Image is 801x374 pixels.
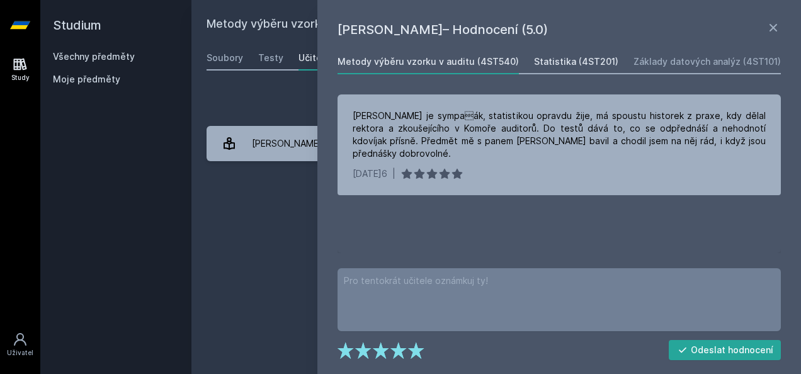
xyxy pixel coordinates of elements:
a: Všechny předměty [53,51,135,62]
div: [PERSON_NAME] [252,131,322,156]
span: Moje předměty [53,73,120,86]
a: Testy [258,45,283,71]
div: Uživatel [7,348,33,358]
a: [PERSON_NAME] 1 hodnocení 5.0 [207,126,786,161]
a: Study [3,50,38,89]
div: [DATE]6 [353,167,387,180]
div: [PERSON_NAME] je sympaák, statistikou opravdu žije, má spoustu historek z praxe, kdy dělal rekto... [353,110,766,160]
div: Testy [258,52,283,64]
a: Soubory [207,45,243,71]
h2: Metody výběru vzorku v auditu (4ST540) [207,15,645,35]
div: Soubory [207,52,243,64]
a: Učitelé [298,45,330,71]
a: Uživatel [3,326,38,364]
div: Učitelé [298,52,330,64]
div: | [392,167,395,180]
div: Study [11,73,30,82]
